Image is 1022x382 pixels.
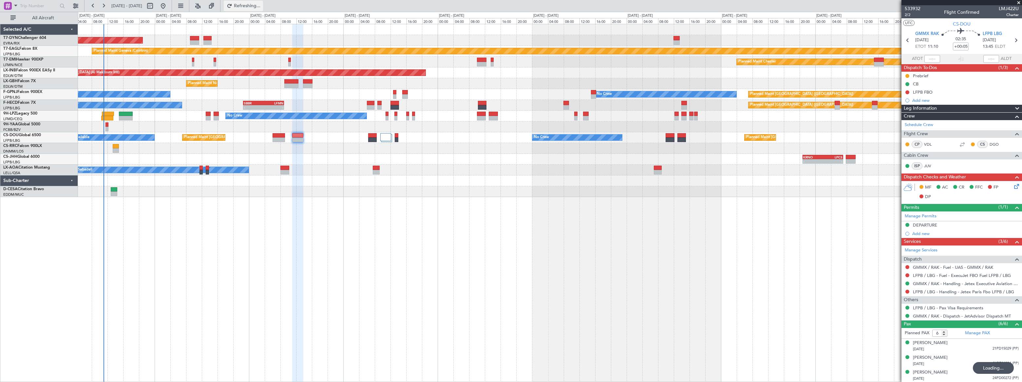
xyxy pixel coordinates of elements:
[721,18,737,24] div: 00:00
[532,18,548,24] div: 00:00
[803,159,823,163] div: -
[959,184,964,191] span: CR
[3,122,18,126] span: 9H-YAA
[3,68,16,72] span: LX-INB
[913,369,948,376] div: [PERSON_NAME]
[3,58,43,62] a: T7-EMIHawker 900XP
[3,47,37,51] a: T7-EAGLFalcon 8X
[3,84,23,89] a: EDLW/DTM
[249,18,265,24] div: 00:00
[139,18,155,24] div: 20:00
[375,18,391,24] div: 08:00
[265,18,281,24] div: 04:00
[3,101,18,105] span: F-HECD
[94,46,148,56] div: Planned Maint Geneva (Cointrin)
[3,192,24,197] a: EDDM/MUC
[953,21,971,27] span: CS-DOU
[904,64,937,72] span: Dispatch To-Dos
[3,112,37,116] a: 9H-LPZLegacy 500
[905,330,929,337] label: Planned PAX
[328,18,344,24] div: 20:00
[359,18,375,24] div: 04:00
[750,100,853,110] div: Planned Maint [GEOGRAPHIC_DATA] ([GEOGRAPHIC_DATA])
[983,37,996,44] span: [DATE]
[746,133,849,142] div: Planned Maint [GEOGRAPHIC_DATA] ([GEOGRAPHIC_DATA])
[915,37,929,44] span: [DATE]
[579,18,595,24] div: 12:00
[913,264,993,270] a: GMMX / RAK - Fuel - UAS - GMMX / RAK
[184,133,287,142] div: Planned Maint [GEOGRAPHIC_DATA] ([GEOGRAPHIC_DATA])
[3,106,20,111] a: LFPB/LBG
[816,13,842,19] div: [DATE] - [DATE]
[3,79,36,83] a: LX-GBHFalcon 7X
[905,5,920,12] span: 533932
[994,184,998,191] span: FP
[548,18,564,24] div: 04:00
[312,18,328,24] div: 16:00
[422,18,438,24] div: 20:00
[915,31,939,37] span: GMMX RAK
[3,127,21,132] a: FCBB/BZV
[20,1,58,11] input: Trip Number
[263,101,283,105] div: LFMN
[3,133,41,137] a: CS-DOUGlobal 6500
[438,18,454,24] div: 00:00
[705,18,721,24] div: 20:00
[3,187,44,191] a: D-CESACitation Bravo
[3,52,20,57] a: LFPB/LBG
[3,36,18,40] span: T7-DYN
[597,89,612,99] div: No Crew
[913,376,924,381] span: [DATE]
[878,18,894,24] div: 16:00
[3,155,40,159] a: CS-JHHGlobal 6000
[263,105,283,109] div: -
[905,213,937,220] a: Manage Permits
[3,41,20,46] a: EVRA/RIX
[913,273,1011,278] a: LFPB / LBG - Fuel - ExecuJet FBO Fuel LFPB / LBG
[1001,56,1012,62] span: ALDT
[904,256,922,263] span: Dispatch
[722,13,747,19] div: [DATE] - [DATE]
[738,57,776,67] div: Planned Maint Chester
[227,111,242,121] div: No Crew
[913,355,948,361] div: [PERSON_NAME]
[3,112,16,116] span: 9H-LPZ
[975,184,983,191] span: FFC
[784,18,800,24] div: 16:00
[983,44,993,50] span: 13:45
[993,361,1019,366] span: 21PE01004 (PP)
[998,238,1008,245] span: (3/6)
[905,247,937,254] a: Manage Services
[823,159,842,163] div: -
[3,166,50,170] a: LX-AOACitation Mustang
[156,13,181,19] div: [DATE] - [DATE]
[642,18,658,24] div: 04:00
[823,155,842,159] div: LPCS
[993,346,1019,352] span: 21PD15029 (PP)
[439,13,464,19] div: [DATE] - [DATE]
[17,16,69,20] span: All Aircraft
[658,18,674,24] div: 08:00
[595,18,611,24] div: 16:00
[3,58,16,62] span: T7-EMI
[998,320,1008,327] span: (6/6)
[956,36,966,43] span: 02:35
[913,340,948,346] div: [PERSON_NAME]
[454,18,469,24] div: 04:00
[998,64,1008,71] span: (1/3)
[391,18,407,24] div: 12:00
[913,313,1011,319] a: GMMX / RAK - Dispatch - JetAdvisor Dispatch MT
[123,18,139,24] div: 16:00
[904,320,911,328] span: Pax
[904,296,918,304] span: Others
[3,90,42,94] a: F-GPNJFalcon 900EX
[924,141,939,147] a: VDL
[224,1,263,11] button: Refreshing...
[111,3,142,9] span: [DATE] - [DATE]
[3,171,20,175] a: LELL/QSA
[800,18,815,24] div: 20:00
[928,44,938,50] span: 11:10
[924,55,940,63] input: --:--
[998,204,1008,210] span: (1/1)
[737,18,752,24] div: 04:00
